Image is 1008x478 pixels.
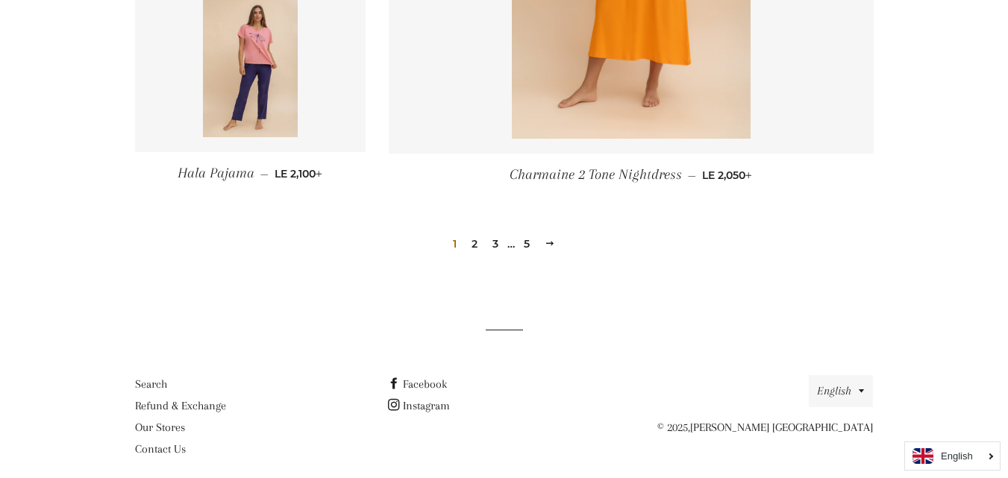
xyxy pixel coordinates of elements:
span: 1 [447,233,463,255]
a: 5 [518,233,536,255]
i: English [941,451,973,461]
a: 2 [466,233,483,255]
span: — [260,167,269,180]
a: Facebook [388,377,447,391]
a: Charmaine 2 Tone Nightdress — LE 2,050 [389,154,874,196]
span: Charmaine 2 Tone Nightdress [510,166,682,183]
button: English [809,375,873,407]
a: Search [135,377,167,391]
span: — [688,169,696,182]
span: Hala Pajama [178,165,254,181]
a: 3 [486,233,504,255]
p: © 2025, [642,418,873,437]
span: LE 2,050 [702,169,752,182]
a: English [912,448,992,464]
a: Instagram [388,399,450,412]
a: Our Stores [135,421,185,434]
span: LE 2,100 [275,167,322,180]
a: [PERSON_NAME] [GEOGRAPHIC_DATA] [690,421,873,434]
span: … [507,239,515,249]
a: Hala Pajama — LE 2,100 [135,152,366,195]
a: Contact Us [135,442,186,456]
a: Refund & Exchange [135,399,226,412]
